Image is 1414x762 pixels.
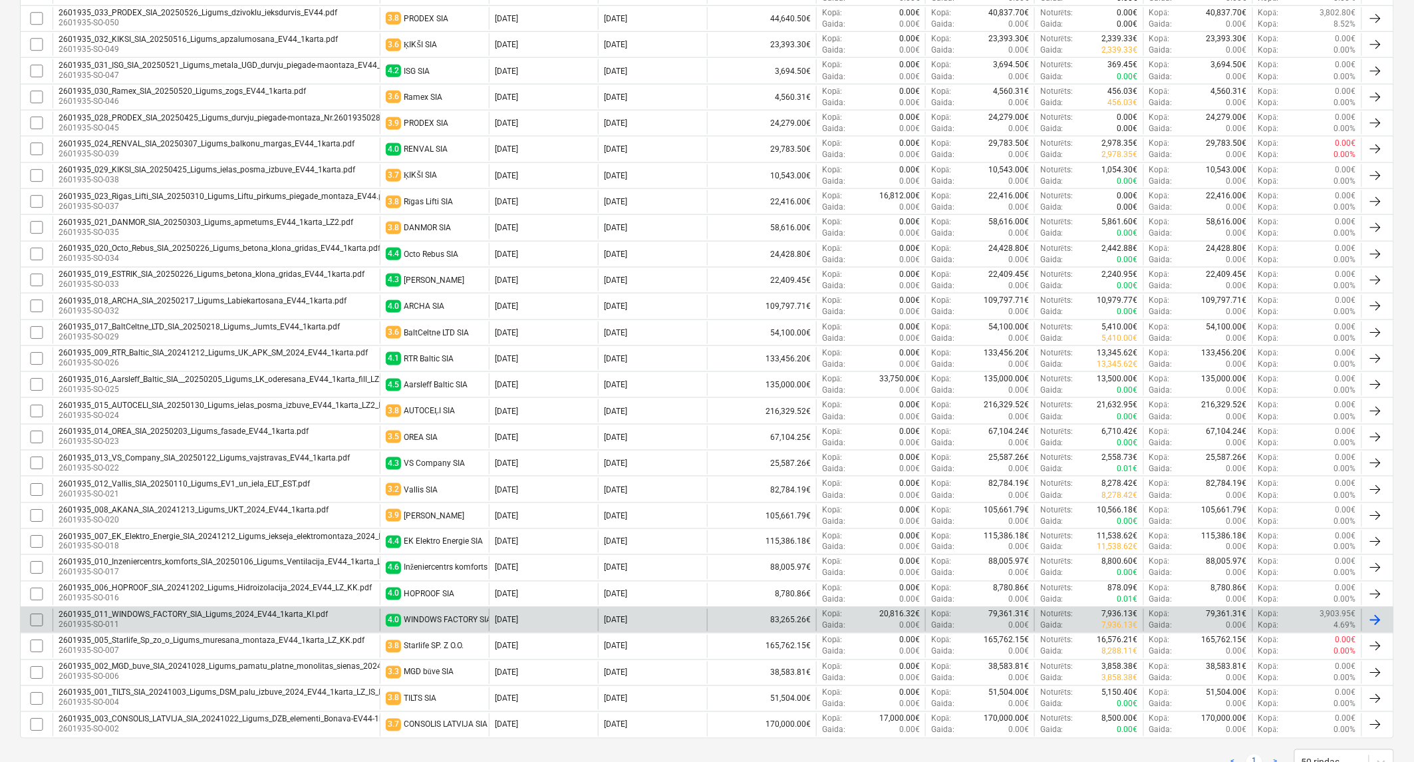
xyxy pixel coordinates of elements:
div: [DATE] [495,118,518,128]
p: Gaida : [1040,45,1063,56]
p: 0.00€ [1008,202,1029,213]
p: 0.00€ [1117,228,1138,239]
div: [DATE] [604,144,627,154]
p: 0.00€ [899,269,920,280]
div: 88,005.97€ [707,556,816,579]
div: 135,000.00€ [707,373,816,396]
p: 24,279.00€ [1206,112,1247,123]
p: Kopā : [931,33,951,45]
p: 23,393.30€ [988,33,1029,45]
div: [DATE] [495,144,518,154]
p: Gaida : [822,97,845,108]
p: 0.00% [1334,176,1356,187]
p: Kopā : [1258,216,1278,228]
p: 0.00€ [899,228,920,239]
div: [DATE] [604,14,627,23]
p: 0.00€ [899,243,920,254]
p: Gaida : [822,228,845,239]
p: 0.00€ [1336,190,1356,202]
p: Kopā : [1258,164,1278,176]
div: 2601935_023_Rigas_Lifti_SIA_20250310_Ligums_Liftu_pirkums_piegade_montaza_EV44.pdf [59,192,390,201]
p: Kopā : [1258,202,1278,213]
p: Kopā : [1149,59,1169,71]
div: [DATE] [604,250,627,259]
p: 0.00€ [1008,280,1029,291]
p: Kopā : [1258,123,1278,134]
p: Kopā : [822,59,842,71]
p: 2601935-SO-039 [59,148,354,160]
p: Kopā : [1258,190,1278,202]
p: 24,428.80€ [988,243,1029,254]
p: 2601935-SO-037 [59,201,390,212]
div: [DATE] [604,276,627,285]
div: 216,329.52€ [707,399,816,422]
p: 2,442.88€ [1102,243,1138,254]
p: 0.00€ [899,33,920,45]
div: 23,393.30€ [707,33,816,56]
p: Kopā : [931,86,951,97]
p: 0.00€ [899,216,920,228]
p: 3,694.50€ [1211,59,1247,71]
p: 0.00€ [1336,269,1356,280]
p: 0.00€ [1117,112,1138,123]
p: 24,428.80€ [1206,243,1247,254]
p: Gaida : [822,280,845,291]
p: 2601935-SO-034 [59,253,380,264]
p: Kopā : [822,7,842,19]
p: 2601935-SO-050 [59,17,337,29]
p: Kopā : [931,7,951,19]
div: 58,616.00€ [707,216,816,239]
p: 3,694.50€ [993,59,1029,71]
div: ISG SIA [404,67,430,76]
div: 51,504.00€ [707,687,816,710]
div: 10,543.00€ [707,164,816,187]
span: 4.0 [386,143,401,156]
p: 0.00€ [899,7,920,19]
div: 2601935_033_PRODEX_SIA_20250526_Ligums_dzivoklu_ieksdurvis_EV44.pdf [59,8,337,17]
p: 0.00€ [1336,216,1356,228]
p: Gaida : [1040,97,1063,108]
p: 2,240.95€ [1102,269,1138,280]
div: Octo Rebus SIA [404,250,458,259]
p: Kopā : [931,138,951,149]
p: Noturēts : [1040,112,1073,123]
p: Kopā : [1258,112,1278,123]
span: 3.6 [386,39,401,51]
p: Kopā : [1258,228,1278,239]
p: 2,978.35€ [1102,138,1138,149]
p: 40,837.70€ [988,7,1029,19]
p: 0.00€ [1117,123,1138,134]
div: [DATE] [604,40,627,49]
p: 0.00€ [899,149,920,160]
p: 0.00% [1334,149,1356,160]
div: [DATE] [604,118,627,128]
p: 0.00€ [1008,254,1029,266]
p: 22,409.45€ [1206,269,1247,280]
p: 2601935-SO-035 [59,227,353,238]
p: 0.00€ [1008,97,1029,108]
div: 2601935_031_ISG_SIA_20250521_Ligums_metala_UGD_durvju_piegade-maontaza_EV44_1karta_19.05.pdf [59,61,442,70]
p: 0.00€ [899,164,920,176]
p: 0.00€ [899,86,920,97]
p: 2601935-SO-049 [59,44,338,55]
p: Kopā : [931,190,951,202]
p: 0.00€ [1008,149,1029,160]
p: Gaida : [1040,228,1063,239]
p: Kopā : [1149,243,1169,254]
div: ĶIKŠI SIA [404,40,437,50]
p: 369.45€ [1108,59,1138,71]
div: [DATE] [604,67,627,76]
p: Kopā : [822,269,842,280]
div: [DATE] [495,171,518,180]
p: Noturēts : [1040,269,1073,280]
p: Gaida : [1149,45,1173,56]
p: 0.00€ [1226,254,1247,266]
p: 0.00€ [1226,45,1247,56]
div: 82,784.19€ [707,478,816,500]
p: Kopā : [1258,71,1278,83]
div: 2601935_029_KIKSI_SIA_20250425_Ligums_ielas_posma_izbuve_EV44_1karta.pdf [59,165,355,174]
p: Kopā : [1258,243,1278,254]
div: 2601935_019_ESTRIK_SIA_20250226_Ligums_betona_klona_gridas_EV44_1karta.pdf [59,270,364,279]
p: Kopā : [1149,86,1169,97]
div: 170,000.00€ [707,713,816,736]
